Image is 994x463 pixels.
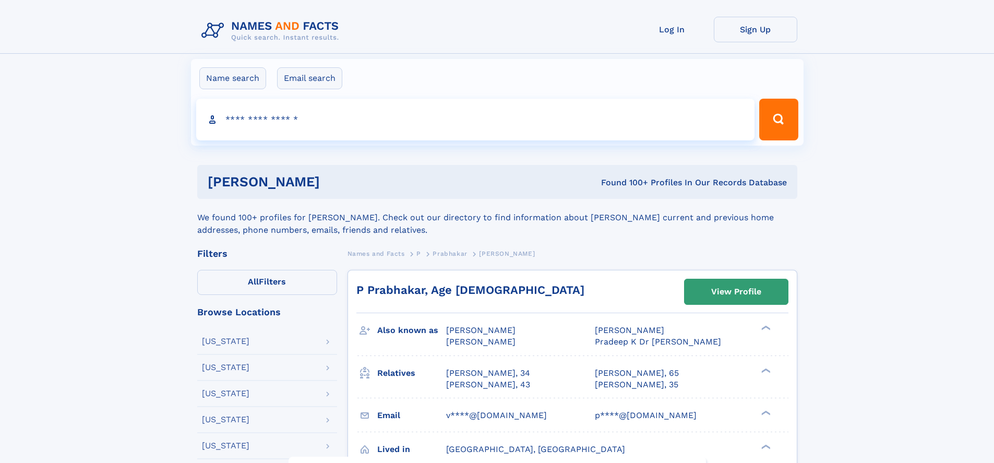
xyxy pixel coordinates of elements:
[433,247,467,260] a: Prabhakar
[595,337,721,347] span: Pradeep K Dr [PERSON_NAME]
[348,247,405,260] a: Names and Facts
[446,337,516,347] span: [PERSON_NAME]
[196,99,755,140] input: search input
[202,442,249,450] div: [US_STATE]
[759,443,771,450] div: ❯
[197,270,337,295] label: Filters
[446,367,530,379] a: [PERSON_NAME], 34
[416,247,421,260] a: P
[759,409,771,416] div: ❯
[202,363,249,372] div: [US_STATE]
[630,17,714,42] a: Log In
[446,444,625,454] span: [GEOGRAPHIC_DATA], [GEOGRAPHIC_DATA]
[759,325,771,331] div: ❯
[446,325,516,335] span: [PERSON_NAME]
[479,250,535,257] span: [PERSON_NAME]
[759,99,798,140] button: Search Button
[356,283,584,296] a: P Prabhakar, Age [DEMOGRAPHIC_DATA]
[759,367,771,374] div: ❯
[197,249,337,258] div: Filters
[460,177,787,188] div: Found 100+ Profiles In Our Records Database
[208,175,461,188] h1: [PERSON_NAME]
[595,367,679,379] a: [PERSON_NAME], 65
[197,307,337,317] div: Browse Locations
[377,441,446,458] h3: Lived in
[277,67,342,89] label: Email search
[711,280,761,304] div: View Profile
[595,325,664,335] span: [PERSON_NAME]
[595,379,678,390] a: [PERSON_NAME], 35
[377,364,446,382] h3: Relatives
[446,379,530,390] a: [PERSON_NAME], 43
[248,277,259,287] span: All
[377,407,446,424] h3: Email
[197,199,797,236] div: We found 100+ profiles for [PERSON_NAME]. Check out our directory to find information about [PERS...
[202,415,249,424] div: [US_STATE]
[197,17,348,45] img: Logo Names and Facts
[202,337,249,346] div: [US_STATE]
[416,250,421,257] span: P
[377,322,446,339] h3: Also known as
[685,279,788,304] a: View Profile
[714,17,797,42] a: Sign Up
[433,250,467,257] span: Prabhakar
[202,389,249,398] div: [US_STATE]
[199,67,266,89] label: Name search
